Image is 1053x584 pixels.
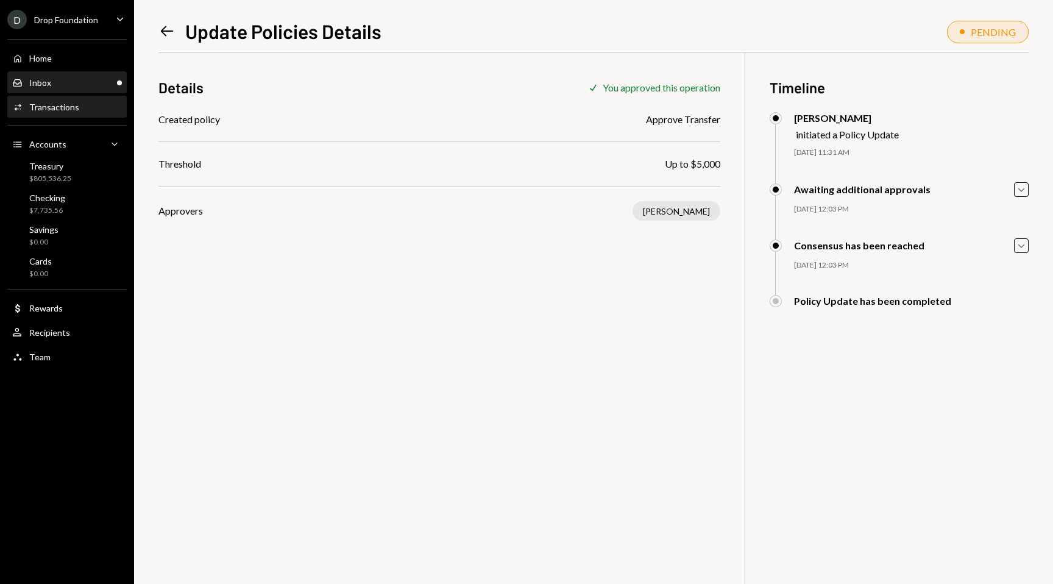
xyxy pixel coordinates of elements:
a: Inbox [7,71,127,93]
div: Awaiting additional approvals [794,183,931,195]
div: Accounts [29,139,66,149]
div: [DATE] 12:03 PM [794,204,1029,215]
div: Approvers [158,204,203,218]
div: Team [29,352,51,362]
div: Treasury [29,161,71,171]
div: $7,735.56 [29,205,65,216]
div: $0.00 [29,269,52,279]
div: $805,536.25 [29,174,71,184]
div: Cards [29,256,52,266]
div: initiated a Policy Update [796,129,899,140]
div: [DATE] 11:31 AM [794,148,1029,158]
div: PENDING [971,26,1016,38]
div: [DATE] 12:03 PM [794,260,1029,271]
a: Cards$0.00 [7,252,127,282]
div: $0.00 [29,237,58,247]
a: Rewards [7,297,127,319]
a: Recipients [7,321,127,343]
div: You approved this operation [603,82,720,93]
h3: Details [158,77,204,98]
a: Treasury$805,536.25 [7,157,127,187]
a: Accounts [7,133,127,155]
div: Home [29,53,52,63]
div: Inbox [29,77,51,88]
div: [PERSON_NAME] [633,201,720,221]
div: Up to $5,000 [665,157,720,171]
a: Team [7,346,127,368]
div: Policy Update has been completed [794,295,951,307]
div: Checking [29,193,65,203]
div: [PERSON_NAME] [794,112,899,124]
a: Savings$0.00 [7,221,127,250]
div: Drop Foundation [34,15,98,25]
div: Approve Transfer [646,112,720,127]
div: Threshold [158,157,201,171]
div: Created policy [158,112,220,127]
div: Rewards [29,303,63,313]
div: D [7,10,27,29]
a: Home [7,47,127,69]
a: Checking$7,735.56 [7,189,127,218]
h1: Update Policies Details [185,19,381,43]
div: Consensus has been reached [794,240,924,251]
div: Recipients [29,327,70,338]
a: Transactions [7,96,127,118]
h3: Timeline [770,77,1029,98]
div: Transactions [29,102,79,112]
div: Savings [29,224,58,235]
